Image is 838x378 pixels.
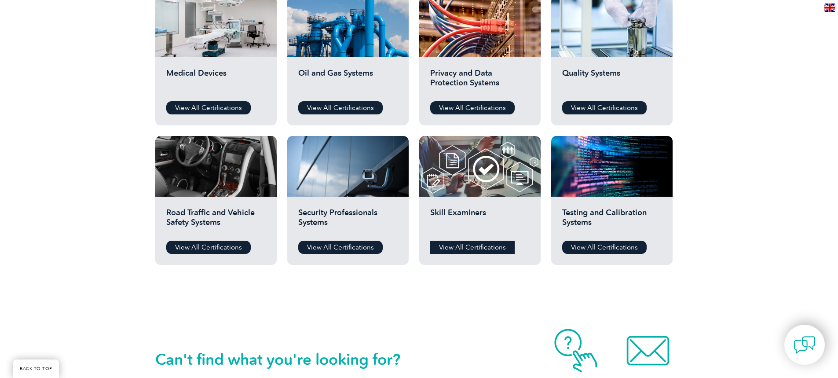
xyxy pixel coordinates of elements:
[562,68,662,95] h2: Quality Systems
[166,241,251,254] a: View All Certifications
[166,208,266,234] h2: Road Traffic and Vehicle Safety Systems
[613,329,683,373] img: contact-email.webp
[155,352,419,367] h2: Can't find what you're looking for?
[562,101,647,114] a: View All Certifications
[13,360,59,378] a: BACK TO TOP
[430,68,530,95] h2: Privacy and Data Protection Systems
[430,101,515,114] a: View All Certifications
[541,329,611,373] img: contact-faq.webp
[298,241,383,254] a: View All Certifications
[430,241,515,254] a: View All Certifications
[430,208,530,234] h2: Skill Examiners
[298,208,398,234] h2: Security Professionals Systems
[562,241,647,254] a: View All Certifications
[794,334,816,356] img: contact-chat.png
[562,208,662,234] h2: Testing and Calibration Systems
[166,68,266,95] h2: Medical Devices
[166,101,251,114] a: View All Certifications
[298,68,398,95] h2: Oil and Gas Systems
[824,4,835,12] img: en
[298,101,383,114] a: View All Certifications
